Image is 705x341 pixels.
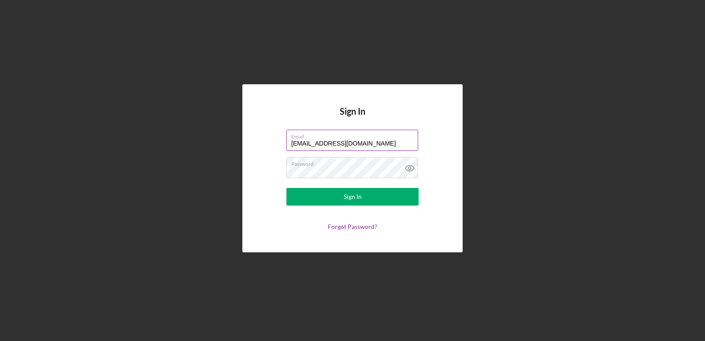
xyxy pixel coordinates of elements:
[291,130,418,140] label: Email
[340,106,365,130] h4: Sign In
[286,188,419,206] button: Sign In
[344,188,362,206] div: Sign In
[291,157,418,167] label: Password
[328,223,377,230] a: Forgot Password?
